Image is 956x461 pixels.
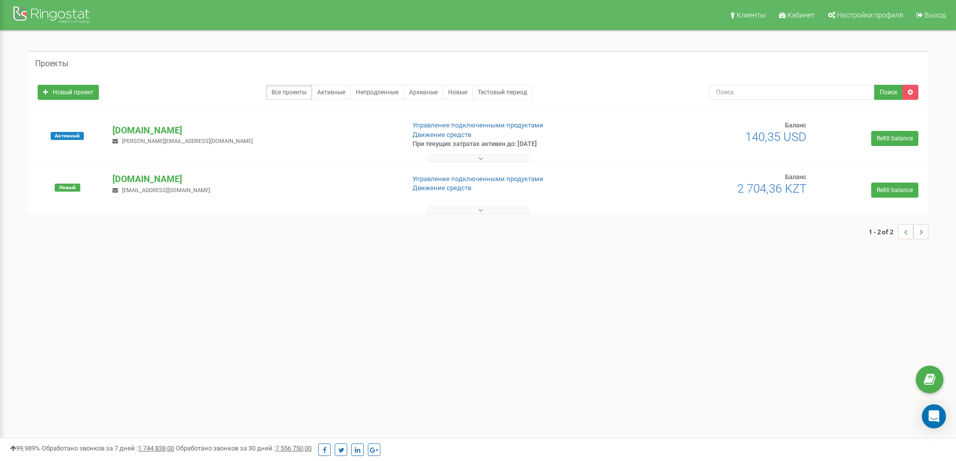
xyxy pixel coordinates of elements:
[413,131,471,138] a: Движение средств
[871,183,918,198] a: Refill balance
[350,85,404,100] a: Непродленные
[176,444,312,452] span: Обработано звонков за 30 дней :
[869,224,898,239] span: 1 - 2 of 2
[35,59,68,68] h5: Проекты
[10,444,40,452] span: 99,989%
[871,131,918,146] a: Refill balance
[785,173,806,181] span: Баланс
[785,121,806,129] span: Баланс
[55,184,80,192] span: Новый
[472,85,532,100] a: Тестовый период
[112,173,396,186] p: [DOMAIN_NAME]
[837,11,903,19] span: Настройки профиля
[413,121,543,129] a: Управление подключенными продуктами
[787,11,815,19] span: Кабинет
[403,85,443,100] a: Архивные
[737,182,806,196] span: 2 704,36 KZT
[122,138,253,144] span: [PERSON_NAME][EMAIL_ADDRESS][DOMAIN_NAME]
[42,444,174,452] span: Обработано звонков за 7 дней :
[413,139,621,149] p: При текущих затратах активен до: [DATE]
[924,11,946,19] span: Выход
[874,85,903,100] button: Поиск
[443,85,473,100] a: Новые
[276,444,312,452] u: 7 556 750,00
[312,85,351,100] a: Активные
[869,214,928,249] nav: ...
[51,132,84,140] span: Активный
[112,124,396,137] p: [DOMAIN_NAME]
[266,85,312,100] a: Все проекты
[122,187,210,194] span: [EMAIL_ADDRESS][DOMAIN_NAME]
[13,4,93,28] img: Ringostat Logo
[413,184,471,192] a: Движение средств
[710,85,875,100] input: Поиск
[413,175,543,183] a: Управление подключенными продуктами
[138,444,174,452] u: 1 744 838,00
[737,11,766,19] span: Клиенты
[38,85,99,100] a: Новый проект
[922,404,946,428] div: Open Intercom Messenger
[745,130,806,144] span: 140,35 USD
